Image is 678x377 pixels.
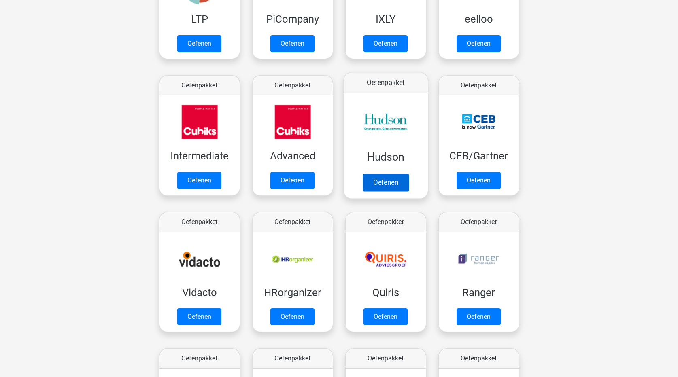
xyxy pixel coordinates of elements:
a: Oefenen [457,308,501,325]
a: Oefenen [362,174,408,191]
a: Oefenen [270,308,315,325]
a: Oefenen [177,172,221,189]
a: Oefenen [177,308,221,325]
a: Oefenen [270,35,315,52]
a: Oefenen [457,35,501,52]
a: Oefenen [457,172,501,189]
a: Oefenen [270,172,315,189]
a: Oefenen [363,308,408,325]
a: Oefenen [363,35,408,52]
a: Oefenen [177,35,221,52]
